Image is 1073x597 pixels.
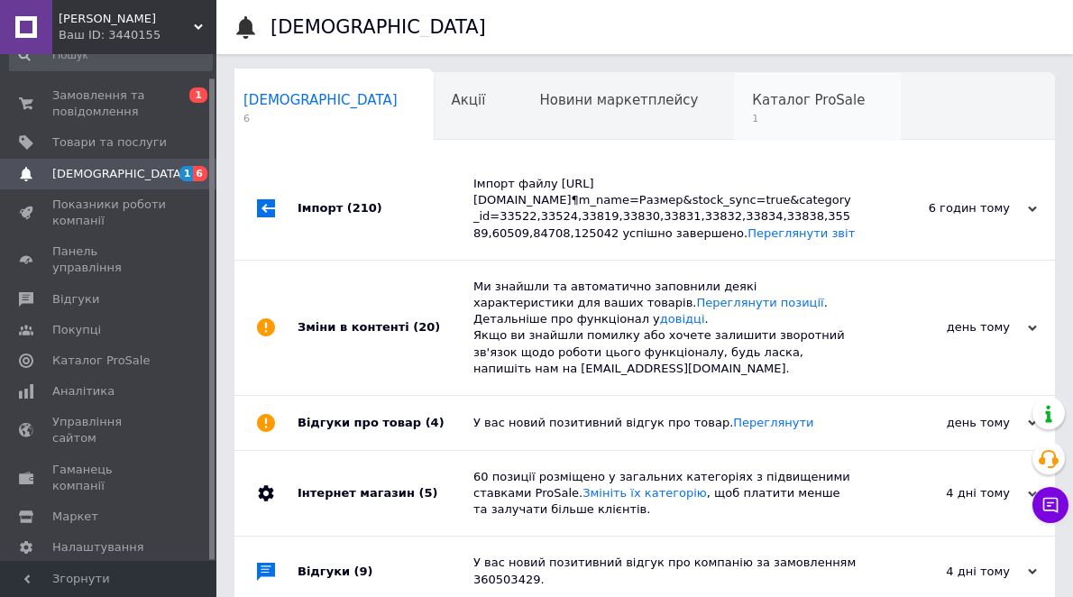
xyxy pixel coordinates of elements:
div: У вас новий позитивний відгук про компанію за замовленням 360503429. [473,555,857,587]
h1: [DEMOGRAPHIC_DATA] [271,16,486,38]
span: [DEMOGRAPHIC_DATA] [52,166,186,182]
span: Покупці [52,322,101,338]
span: Новини маркетплейсу [539,92,698,108]
span: (9) [354,565,373,578]
span: (5) [418,486,437,500]
span: Ірма Стайл [59,11,194,27]
div: Імпорт [298,158,473,260]
span: (20) [413,320,440,334]
span: Замовлення та повідомлення [52,87,167,120]
span: Налаштування [52,539,144,556]
span: Панель управління [52,243,167,276]
a: довідці [660,312,705,326]
span: 6 [243,112,398,125]
div: Зміни в контенті [298,261,473,395]
button: Чат з покупцем [1032,487,1068,523]
a: Переглянути звіт [747,226,855,240]
div: 60 позиції розміщено у загальних категоріях з підвищеними ставками ProSale. , щоб платити менше т... [473,469,857,519]
div: 6 годин тому [857,200,1037,216]
span: 1 [189,87,207,103]
span: 1 [752,112,865,125]
span: Каталог ProSale [752,92,865,108]
span: Аналітика [52,383,115,400]
div: Ми знайшли та автоматично заповнили деякі характеристики для ваших товарів. . Детальніше про функ... [473,279,857,377]
span: (210) [347,201,382,215]
span: Маркет [52,509,98,525]
div: Ваш ID: 3440155 [59,27,216,43]
span: Акції [452,92,486,108]
div: день тому [857,319,1037,335]
div: Інтернет магазин [298,451,473,537]
a: Переглянути позиції [696,296,823,309]
a: Переглянути [733,416,813,429]
a: Змініть їх категорію [582,486,707,500]
span: (4) [426,416,445,429]
span: 6 [193,166,207,181]
span: 1 [179,166,194,181]
span: [DEMOGRAPHIC_DATA] [243,92,398,108]
div: 4 дні тому [857,564,1037,580]
div: день тому [857,415,1037,431]
span: Показники роботи компанії [52,197,167,229]
span: Управління сайтом [52,414,167,446]
span: Каталог ProSale [52,353,150,369]
span: Гаманець компанії [52,462,167,494]
div: 4 дні тому [857,485,1037,501]
div: Відгуки про товар [298,396,473,450]
div: У вас новий позитивний відгук про товар. [473,415,857,431]
span: Товари та послуги [52,134,167,151]
span: Відгуки [52,291,99,308]
div: Імпорт файлу [URL][DOMAIN_NAME]¶m_name=Размер&stock_sync=true&category_id=33522,33524,33819,33830... [473,176,857,242]
input: Пошук [9,39,213,71]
